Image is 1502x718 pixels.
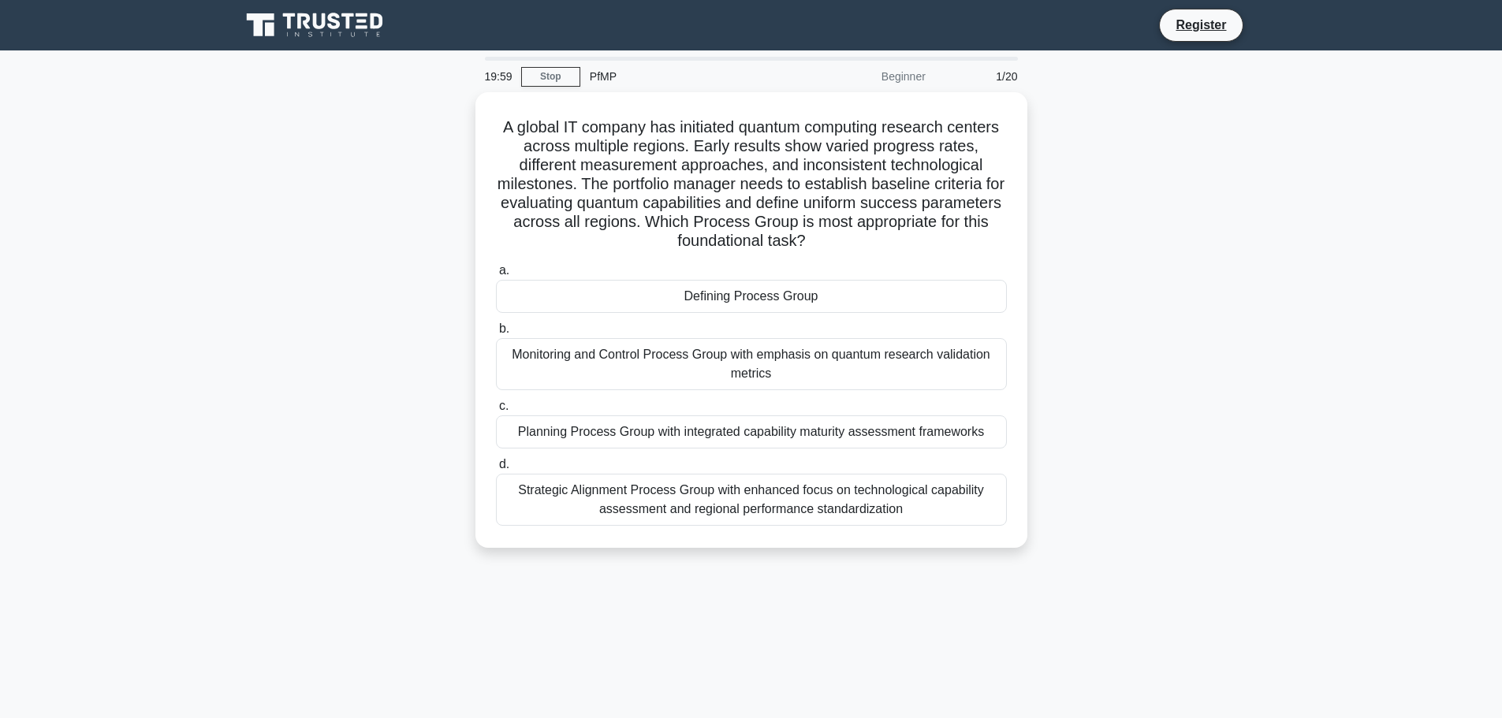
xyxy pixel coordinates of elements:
[499,263,509,277] span: a.
[935,61,1027,92] div: 1/20
[496,280,1007,313] div: Defining Process Group
[797,61,935,92] div: Beginner
[499,399,509,412] span: c.
[580,61,797,92] div: PfMP
[494,117,1008,251] h5: A global IT company has initiated quantum computing research centers across multiple regions. Ear...
[1166,15,1236,35] a: Register
[496,415,1007,448] div: Planning Process Group with integrated capability maturity assessment frameworks
[496,338,1007,390] div: Monitoring and Control Process Group with emphasis on quantum research validation metrics
[475,61,521,92] div: 19:59
[521,67,580,87] a: Stop
[499,457,509,471] span: d.
[499,322,509,335] span: b.
[496,474,1007,526] div: Strategic Alignment Process Group with enhanced focus on technological capability assessment and ...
